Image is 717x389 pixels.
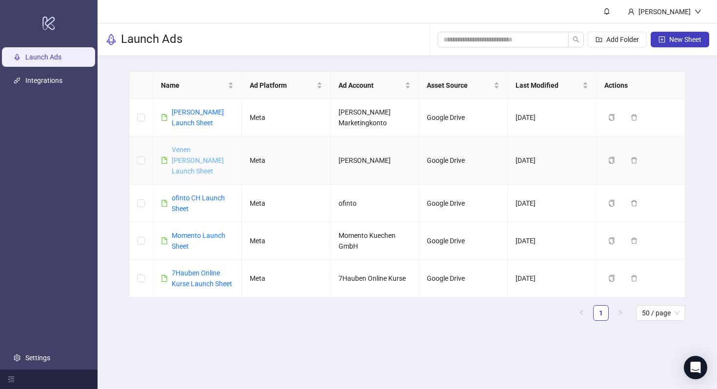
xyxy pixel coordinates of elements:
span: delete [631,237,637,244]
div: Open Intercom Messenger [684,356,707,379]
span: file [161,114,168,121]
li: Next Page [613,305,628,321]
a: Settings [25,354,50,362]
td: [PERSON_NAME] Marketingkonto [331,99,419,136]
th: Asset Source [419,72,508,99]
td: Google Drive [419,185,508,222]
span: delete [631,157,637,164]
span: copy [608,157,615,164]
li: Previous Page [574,305,589,321]
span: search [573,36,579,43]
td: [PERSON_NAME] [331,136,419,185]
td: Meta [242,260,331,297]
button: Add Folder [588,32,647,47]
td: Meta [242,136,331,185]
span: Add Folder [606,36,639,43]
span: file [161,157,168,164]
span: folder-add [596,36,602,43]
th: Ad Account [331,72,419,99]
td: ofinto [331,185,419,222]
button: left [574,305,589,321]
td: Meta [242,99,331,136]
th: Name [153,72,242,99]
span: copy [608,237,615,244]
td: 7Hauben Online Kurse [331,260,419,297]
span: Name [161,80,226,91]
span: Ad Platform [250,80,315,91]
th: Ad Platform [242,72,331,99]
span: file [161,200,168,207]
a: ofinto CH Launch Sheet [172,194,225,213]
button: New Sheet [651,32,709,47]
td: [DATE] [508,260,597,297]
button: right [613,305,628,321]
span: Asset Source [427,80,492,91]
td: [DATE] [508,185,597,222]
a: [PERSON_NAME] Launch Sheet [172,108,224,127]
div: Page Size [636,305,685,321]
td: [DATE] [508,136,597,185]
li: 1 [593,305,609,321]
span: bell [603,8,610,15]
span: plus-square [658,36,665,43]
td: Meta [242,222,331,260]
span: delete [631,114,637,121]
td: Google Drive [419,222,508,260]
span: delete [631,200,637,207]
div: [PERSON_NAME] [635,6,695,17]
span: right [617,310,623,315]
span: copy [608,114,615,121]
span: copy [608,275,615,282]
span: file [161,237,168,244]
td: Momento Kuechen GmbH [331,222,419,260]
td: [DATE] [508,222,597,260]
td: Google Drive [419,260,508,297]
span: New Sheet [669,36,701,43]
span: rocket [105,34,117,45]
th: Actions [597,72,685,99]
a: Momento Launch Sheet [172,232,225,250]
td: Google Drive [419,136,508,185]
td: Meta [242,185,331,222]
a: Launch Ads [25,53,61,61]
span: Ad Account [339,80,403,91]
a: 7Hauben Online Kurse Launch Sheet [172,269,232,288]
span: user [628,8,635,15]
th: Last Modified [508,72,597,99]
a: 1 [594,306,608,320]
a: Venen [PERSON_NAME] Launch Sheet [172,146,224,175]
span: down [695,8,701,15]
span: menu-fold [8,376,15,383]
td: Google Drive [419,99,508,136]
a: Integrations [25,77,62,84]
span: file [161,275,168,282]
span: delete [631,275,637,282]
span: left [578,310,584,315]
span: Last Modified [516,80,580,91]
span: 50 / page [642,306,679,320]
td: [DATE] [508,99,597,136]
span: copy [608,200,615,207]
h3: Launch Ads [121,32,182,47]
